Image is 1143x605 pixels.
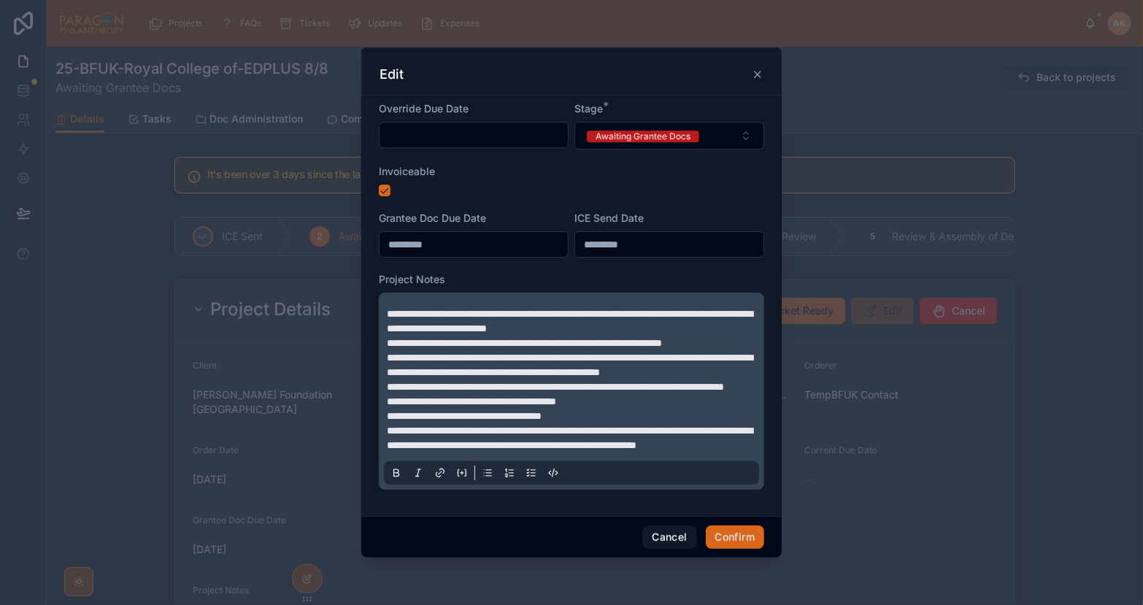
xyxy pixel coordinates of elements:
span: ICE Send Date [574,212,644,224]
span: Stage [574,102,603,115]
div: Awaiting Grantee Docs [596,131,690,142]
span: Invoiceable [379,165,435,177]
span: Override Due Date [379,102,469,115]
button: Cancel [642,525,696,549]
span: Project Notes [379,273,445,285]
button: Confirm [706,525,764,549]
button: Select Button [574,122,764,150]
h3: Edit [380,66,404,83]
span: Grantee Doc Due Date [379,212,486,224]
